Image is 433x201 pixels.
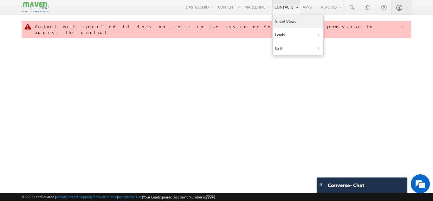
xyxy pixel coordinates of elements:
img: Custom Logo [22,2,48,13]
span: Converse - Chat [328,182,364,188]
span: Your Leadsquared Account Number is [143,195,215,199]
span: © 2025 LeadSquared | | | | | [22,194,215,200]
a: Terms of Service [92,195,117,199]
a: Contact Support [66,195,91,199]
a: Leads [273,28,323,42]
span: 77978 [206,195,215,199]
img: carter-drag [318,182,323,187]
a: Acceptable Use [118,195,142,199]
a: B2B [273,42,323,55]
a: About [56,195,65,199]
a: Smart Views [273,15,323,28]
div: Contact with specified Id does not exist in the system or You do not have permission to access th... [35,24,399,35]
